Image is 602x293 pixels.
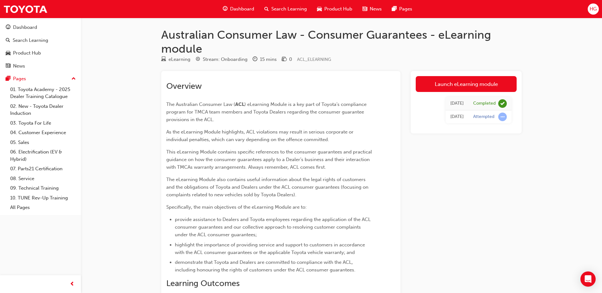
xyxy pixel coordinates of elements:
[253,55,277,63] div: Duration
[3,2,48,16] img: Trak
[8,147,78,164] a: 06. Electrification (EV & Hybrid)
[473,101,496,107] div: Completed
[8,164,78,174] a: 07. Parts21 Certification
[8,128,78,138] a: 04. Customer Experience
[3,20,78,73] button: DashboardSearch LearningProduct HubNews
[580,271,596,287] div: Open Intercom Messenger
[399,5,412,13] span: Pages
[8,138,78,147] a: 05. Sales
[450,100,464,107] div: Mon Jul 21 2025 16:16:05 GMT+1000 (Australian Eastern Standard Time)
[203,56,248,63] div: Stream: Onboarding
[324,5,352,13] span: Product Hub
[3,60,78,72] a: News
[175,217,372,238] span: provide assistance to Dealers and Toyota employees regarding the application of the ACL consumer ...
[498,113,507,121] span: learningRecordVerb_ATTEMPT-icon
[6,38,10,43] span: search-icon
[175,259,355,273] span: demonstrate that Toyota and Dealers are committed to compliance with the ACL, including honouring...
[392,5,397,13] span: pages-icon
[8,118,78,128] a: 03. Toyota For Life
[297,57,331,62] span: Learning resource code
[3,47,78,59] a: Product Hub
[282,57,287,62] span: money-icon
[357,3,387,16] a: news-iconNews
[166,278,240,288] span: Learning Outcomes
[70,280,75,288] span: prev-icon
[13,62,25,70] div: News
[282,55,292,63] div: Price
[8,101,78,118] a: 02. New - Toyota Dealer Induction
[71,75,76,83] span: up-icon
[8,193,78,203] a: 10. TUNE Rev-Up Training
[289,56,292,63] div: 0
[3,35,78,46] a: Search Learning
[6,25,10,30] span: guage-icon
[8,183,78,193] a: 09. Technical Training
[195,55,248,63] div: Stream
[13,37,48,44] div: Search Learning
[253,57,257,62] span: clock-icon
[166,81,202,91] span: Overview
[230,5,254,13] span: Dashboard
[450,113,464,120] div: Mon Jul 21 2025 15:57:01 GMT+1000 (Australian Eastern Standard Time)
[271,5,307,13] span: Search Learning
[3,73,78,85] button: Pages
[195,57,200,62] span: target-icon
[3,22,78,33] a: Dashboard
[166,129,355,142] span: As the eLearning Module highlights, ACL violations may result in serious corporate or individual ...
[161,57,166,62] span: learningResourceType_ELEARNING-icon
[387,3,417,16] a: pages-iconPages
[8,174,78,184] a: 08. Service
[259,3,312,16] a: search-iconSearch Learning
[473,114,494,120] div: Attempted
[312,3,357,16] a: car-iconProduct Hub
[166,149,373,170] span: This eLearning Module contains specific references to the consumer guarantees and practical guida...
[6,63,10,69] span: news-icon
[166,204,307,210] span: Specifically, the main objectives of the eLearning Module are to:
[166,101,368,122] span: ) eLearning Module is a key part of Toyota’s compliance program for TMCA team members and Toyota ...
[218,3,259,16] a: guage-iconDashboard
[223,5,228,13] span: guage-icon
[264,5,269,13] span: search-icon
[260,56,277,63] div: 15 mins
[416,76,517,92] a: Launch eLearning module
[6,50,10,56] span: car-icon
[317,5,322,13] span: car-icon
[161,55,190,63] div: Type
[235,101,244,107] span: ACL
[6,76,10,82] span: pages-icon
[166,177,370,198] span: The eLearning Module also contains useful information about the legal rights of customers and the...
[362,5,367,13] span: news-icon
[166,101,235,107] span: The Australian Consumer Law (
[498,99,507,108] span: learningRecordVerb_COMPLETE-icon
[169,56,190,63] div: eLearning
[175,242,366,255] span: highlight the importance of providing service and support to customers in accordance with the ACL...
[13,49,41,57] div: Product Hub
[161,28,522,55] h1: Australian Consumer Law - Consumer Guarantees - eLearning module
[590,5,597,13] span: HG
[8,203,78,212] a: All Pages
[8,85,78,101] a: 01. Toyota Academy - 2025 Dealer Training Catalogue
[370,5,382,13] span: News
[588,3,599,15] button: HG
[13,24,37,31] div: Dashboard
[13,75,26,82] div: Pages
